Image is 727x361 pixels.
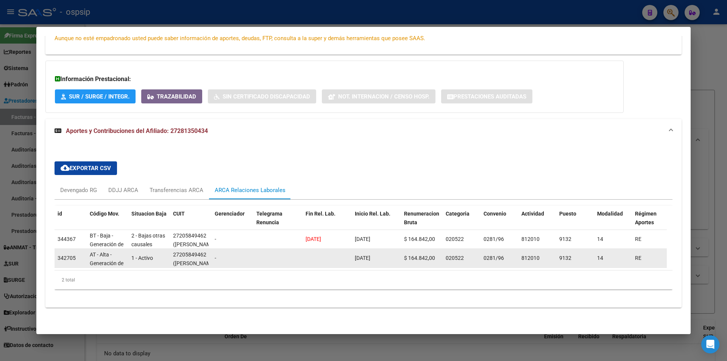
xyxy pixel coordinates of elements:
[306,236,321,242] span: [DATE]
[521,255,540,261] span: 812010
[108,186,138,194] div: DDJJ ARCA
[55,89,136,103] button: SUR / SURGE / INTEGR.
[635,211,657,225] span: Régimen Aportes
[632,206,670,239] datatable-header-cell: Régimen Aportes
[58,255,76,261] span: 342705
[597,236,603,242] span: 14
[303,206,352,239] datatable-header-cell: Fin Rel. Lab.
[559,255,571,261] span: 9132
[441,89,532,103] button: Prestaciones Auditadas
[338,93,429,100] span: Not. Internacion / Censo Hosp.
[69,93,129,100] span: SUR / SURGE / INTEGR.
[170,206,212,239] datatable-header-cell: CUIT
[212,206,253,239] datatable-header-cell: Gerenciador
[215,255,216,261] span: -
[484,236,504,242] span: 0281/96
[594,206,632,239] datatable-header-cell: Modalidad
[173,260,215,275] span: ([PERSON_NAME] [PERSON_NAME])
[55,206,87,239] datatable-header-cell: id
[128,206,170,239] datatable-header-cell: Situacion Baja
[45,119,682,143] mat-expansion-panel-header: Aportes y Contribuciones del Afiliado: 27281350434
[55,35,425,42] span: Aunque no esté empadronado usted puede saber información de aportes, deudas, FTP, consulta a la s...
[597,211,623,217] span: Modalidad
[87,206,128,239] datatable-header-cell: Código Mov.
[446,236,464,242] span: 020522
[484,255,504,261] span: 0281/96
[61,165,111,172] span: Exportar CSV
[55,270,672,289] div: 2 total
[173,241,215,256] span: ([PERSON_NAME] [PERSON_NAME])
[90,211,119,217] span: Código Mov.
[322,89,435,103] button: Not. Internacion / Censo Hosp.
[90,252,123,275] span: AT - Alta - Generación de clave
[559,211,576,217] span: Puesto
[131,211,167,217] span: Situacion Baja
[446,255,464,261] span: 020522
[150,186,203,194] div: Transferencias ARCA
[355,255,370,261] span: [DATE]
[173,231,206,240] div: 27205849462
[58,211,62,217] span: id
[215,211,245,217] span: Gerenciador
[352,206,401,239] datatable-header-cell: Inicio Rel. Lab.
[141,89,202,103] button: Trazabilidad
[597,255,603,261] span: 14
[215,186,285,194] div: ARCA Relaciones Laborales
[556,206,594,239] datatable-header-cell: Puesto
[223,93,310,100] span: Sin Certificado Discapacidad
[404,236,435,242] span: $ 164.842,00
[355,236,370,242] span: [DATE]
[521,236,540,242] span: 812010
[518,206,556,239] datatable-header-cell: Actividad
[66,127,208,134] span: Aportes y Contribuciones del Afiliado: 27281350434
[61,163,70,172] mat-icon: cloud_download
[256,211,282,225] span: Telegrama Renuncia
[208,89,316,103] button: Sin Certificado Discapacidad
[131,255,153,261] span: 1 - Activo
[701,335,719,353] div: Open Intercom Messenger
[559,236,571,242] span: 9132
[60,186,97,194] div: Devengado RG
[55,161,117,175] button: Exportar CSV
[404,255,435,261] span: $ 164.842,00
[446,211,470,217] span: Categoria
[454,93,526,100] span: Prestaciones Auditadas
[173,250,206,259] div: 27205849462
[157,93,196,100] span: Trazabilidad
[404,211,439,225] span: Renumeracion Bruta
[355,211,390,217] span: Inicio Rel. Lab.
[58,236,76,242] span: 344367
[90,233,123,256] span: BT - Baja - Generación de Clave
[215,236,216,242] span: -
[253,206,303,239] datatable-header-cell: Telegrama Renuncia
[401,206,443,239] datatable-header-cell: Renumeracion Bruta
[635,255,641,261] span: RE
[55,75,614,84] h3: Información Prestacional:
[521,211,544,217] span: Actividad
[306,211,335,217] span: Fin Rel. Lab.
[131,233,165,247] span: 2 - Bajas otras causales
[484,211,506,217] span: Convenio
[443,206,481,239] datatable-header-cell: Categoria
[173,211,185,217] span: CUIT
[45,143,682,308] div: Aportes y Contribuciones del Afiliado: 27281350434
[481,206,518,239] datatable-header-cell: Convenio
[635,236,641,242] span: RE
